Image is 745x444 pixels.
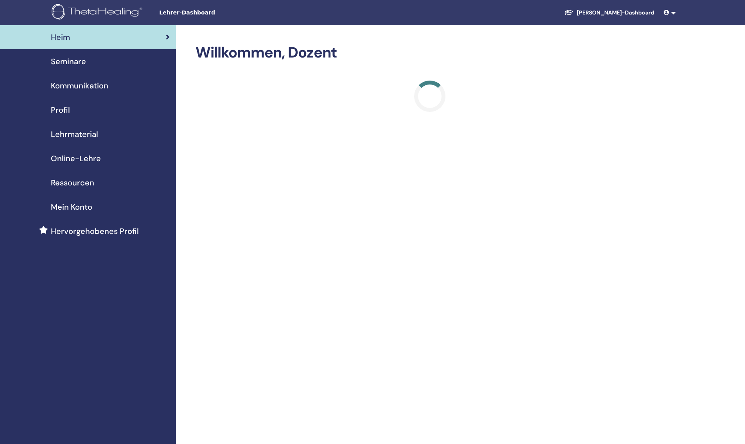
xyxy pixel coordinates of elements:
[564,9,574,16] img: graduation-cap-white.svg
[51,56,86,67] span: Seminare
[51,153,101,164] span: Online-Lehre
[51,128,98,140] span: Lehrmaterial
[159,9,276,17] span: Lehrer-Dashboard
[52,4,145,22] img: logo.png
[51,201,92,213] span: Mein Konto
[51,104,70,116] span: Profil
[196,44,664,62] h2: Willkommen, Dozent
[51,177,94,189] span: Ressourcen
[51,80,108,92] span: Kommunikation
[51,225,139,237] span: Hervorgehobenes Profil
[558,5,661,20] a: [PERSON_NAME]-Dashboard
[51,31,70,43] span: Heim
